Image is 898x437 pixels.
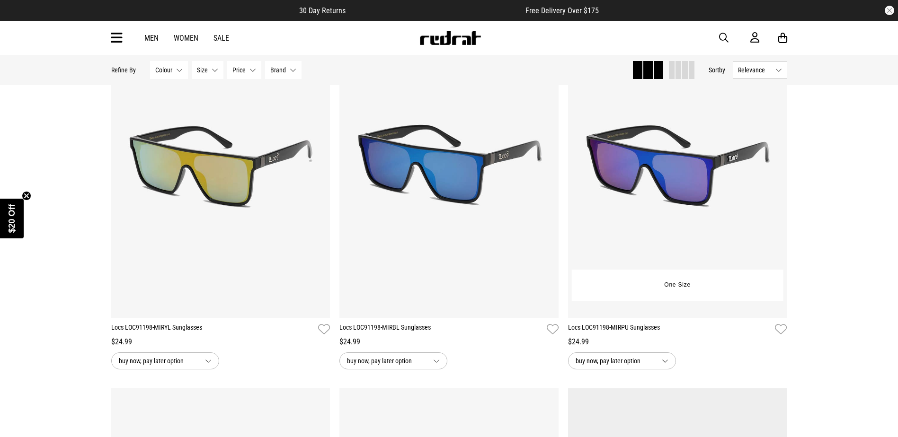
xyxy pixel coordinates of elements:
button: Relevance [733,61,787,79]
span: buy now, pay later option [119,355,197,367]
button: Colour [150,61,188,79]
button: Brand [265,61,302,79]
span: buy now, pay later option [576,355,654,367]
img: Locs Loc91198-mirbl Sunglasses in Blue [339,11,559,318]
span: by [719,66,725,74]
iframe: Customer reviews powered by Trustpilot [365,6,507,15]
span: Price [232,66,246,74]
button: Sortby [709,64,725,76]
span: Colour [155,66,172,74]
span: Size [197,66,208,74]
img: Locs Loc91198-mirpu Sunglasses in Purple [568,11,787,318]
p: Refine By [111,66,136,74]
span: $20 Off [7,204,17,233]
img: Redrat logo [419,31,481,45]
span: Brand [270,66,286,74]
span: Free Delivery Over $175 [525,6,599,15]
span: buy now, pay later option [347,355,426,367]
button: buy now, pay later option [111,352,219,369]
div: $24.99 [339,336,559,348]
img: Locs Loc91198-miryl Sunglasses in Yellow [111,11,330,318]
button: Close teaser [22,191,31,201]
span: Relevance [738,66,772,74]
div: $24.99 [568,336,787,348]
button: Size [192,61,223,79]
a: Locs LOC91198-MIRYL Sunglasses [111,323,315,336]
a: Locs LOC91198-MIRPU Sunglasses [568,323,772,336]
button: Price [227,61,261,79]
div: $24.99 [111,336,330,348]
a: Women [174,34,198,43]
button: buy now, pay later option [568,352,676,369]
button: One Size [657,277,698,294]
a: Sale [213,34,229,43]
a: Locs LOC91198-MIRBL Sunglasses [339,323,543,336]
button: buy now, pay later option [339,352,447,369]
span: 30 Day Returns [299,6,346,15]
a: Men [144,34,159,43]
